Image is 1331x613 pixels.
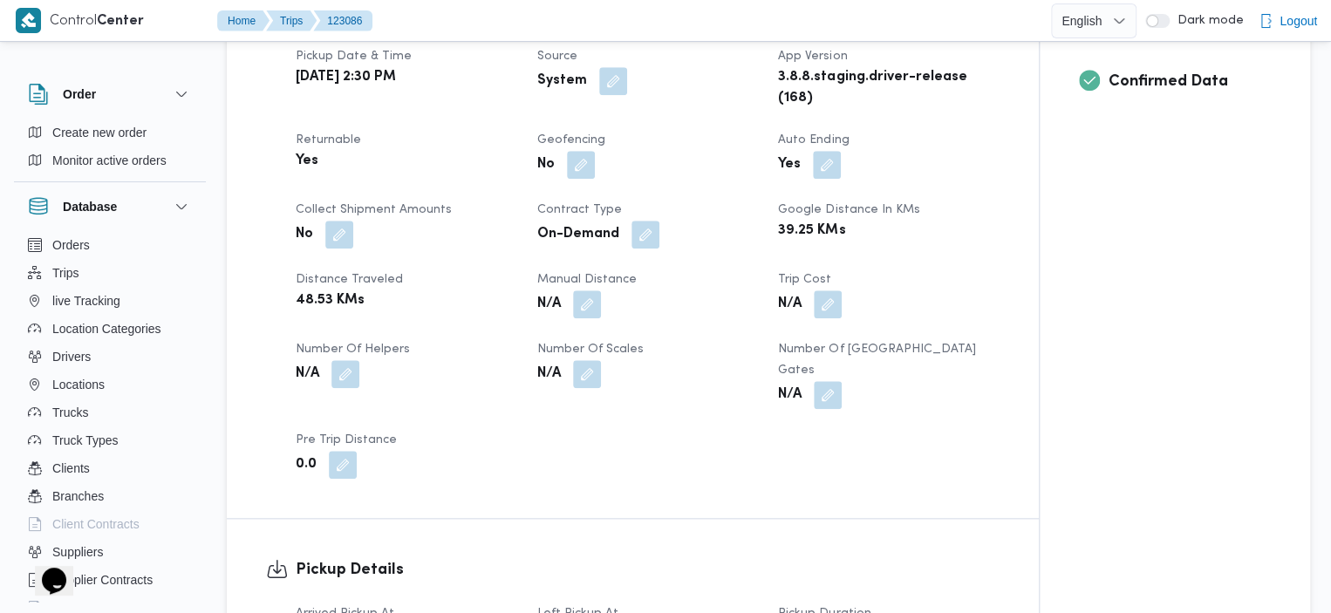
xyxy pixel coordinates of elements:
[21,146,199,174] button: Monitor active orders
[52,122,147,143] span: Create new order
[14,231,206,609] div: Database
[21,119,199,146] button: Create new order
[313,10,372,31] button: 123086
[778,154,801,175] b: Yes
[296,274,403,285] span: Distance Traveled
[217,10,270,31] button: Home
[52,402,88,423] span: Trucks
[97,15,144,28] b: Center
[296,364,319,385] b: N/A
[778,67,995,109] b: 3.8.8.staging.driver-release (168)
[21,566,199,594] button: Supplier Contracts
[63,196,117,217] h3: Database
[296,434,397,446] span: Pre Trip Distance
[21,315,199,343] button: Location Categories
[537,294,561,315] b: N/A
[537,154,555,175] b: No
[52,430,118,451] span: Truck Types
[296,204,452,215] span: Collect Shipment Amounts
[537,274,637,285] span: Manual Distance
[52,486,104,507] span: Branches
[52,374,105,395] span: Locations
[21,259,199,287] button: Trips
[52,569,153,590] span: Supplier Contracts
[21,287,199,315] button: live Tracking
[537,71,587,92] b: System
[28,196,192,217] button: Database
[63,84,96,105] h3: Order
[17,543,73,596] iframe: chat widget
[21,538,199,566] button: Suppliers
[52,541,103,562] span: Suppliers
[296,51,412,62] span: Pickup date & time
[778,51,847,62] span: App Version
[21,510,199,538] button: Client Contracts
[296,224,313,245] b: No
[537,204,622,215] span: Contract Type
[52,514,140,535] span: Client Contracts
[537,134,605,146] span: Geofencing
[21,371,199,398] button: Locations
[52,346,91,367] span: Drivers
[1280,10,1317,31] span: Logout
[1252,3,1324,38] button: Logout
[21,398,199,426] button: Trucks
[296,344,410,355] span: Number of Helpers
[537,51,577,62] span: Source
[778,274,831,285] span: Trip Cost
[296,67,396,88] b: [DATE] 2:30 PM
[537,364,561,385] b: N/A
[52,262,79,283] span: Trips
[21,482,199,510] button: Branches
[21,454,199,482] button: Clients
[21,343,199,371] button: Drivers
[778,221,845,242] b: 39.25 KMs
[537,344,644,355] span: Number of Scales
[52,235,90,255] span: Orders
[21,231,199,259] button: Orders
[266,10,317,31] button: Trips
[778,294,802,315] b: N/A
[778,385,802,405] b: N/A
[1109,70,1271,93] h3: Confirmed Data
[296,134,361,146] span: Returnable
[16,8,41,33] img: X8yXhbKr1z7QwAAAABJRU5ErkJggg==
[537,224,619,245] b: On-Demand
[778,344,975,376] span: Number of [GEOGRAPHIC_DATA] Gates
[28,84,192,105] button: Order
[21,426,199,454] button: Truck Types
[296,290,365,311] b: 48.53 KMs
[52,290,120,311] span: live Tracking
[296,151,318,172] b: Yes
[52,318,161,339] span: Location Categories
[14,119,206,181] div: Order
[778,134,849,146] span: Auto Ending
[778,204,919,215] span: Google distance in KMs
[52,150,167,171] span: Monitor active orders
[52,458,90,479] span: Clients
[296,558,1000,582] h3: Pickup Details
[1170,14,1243,28] span: Dark mode
[296,454,317,475] b: 0.0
